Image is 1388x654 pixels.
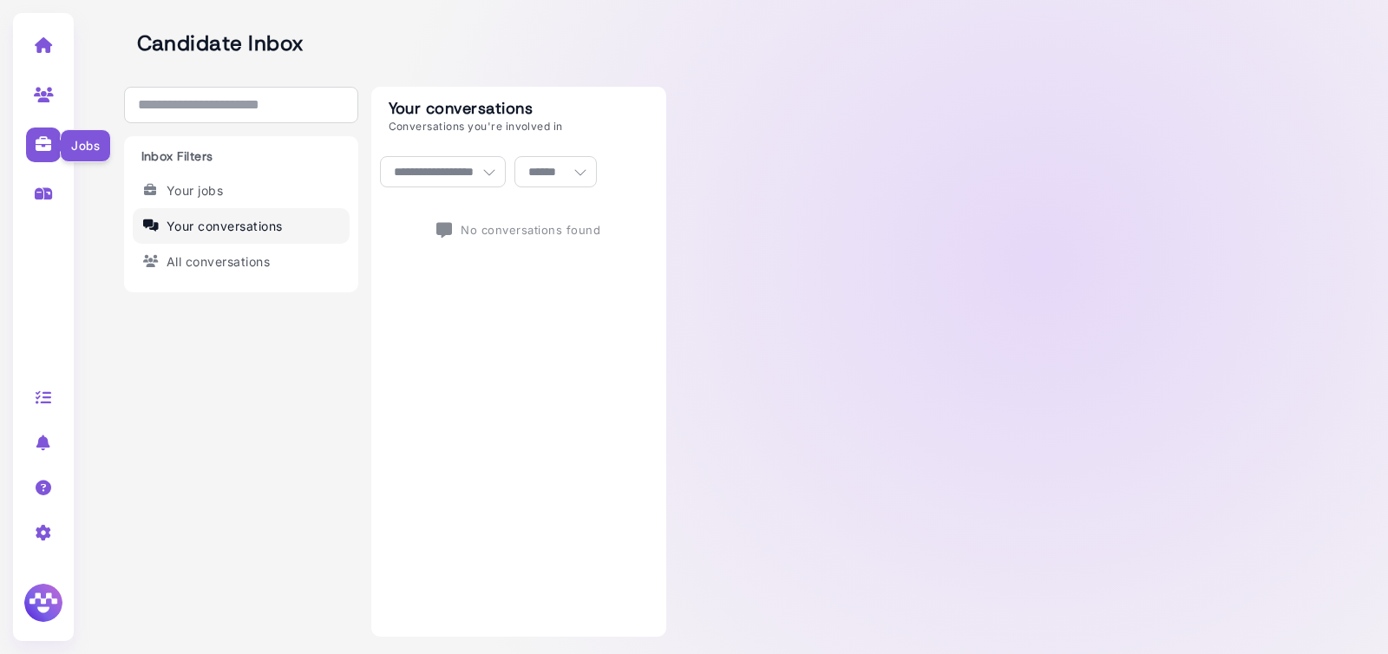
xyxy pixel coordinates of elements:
[461,222,600,239] span: No conversations found
[389,100,649,119] h2: Your conversations
[133,149,350,164] h3: Inbox Filters
[16,121,71,166] a: Jobs
[133,208,350,244] li: Your conversations
[137,31,1339,56] h2: Candidate Inbox
[133,173,350,208] li: Your jobs
[389,119,649,134] p: Conversations you're involved in
[22,581,65,625] img: Megan
[60,129,111,162] div: Jobs
[133,244,350,279] li: All conversations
